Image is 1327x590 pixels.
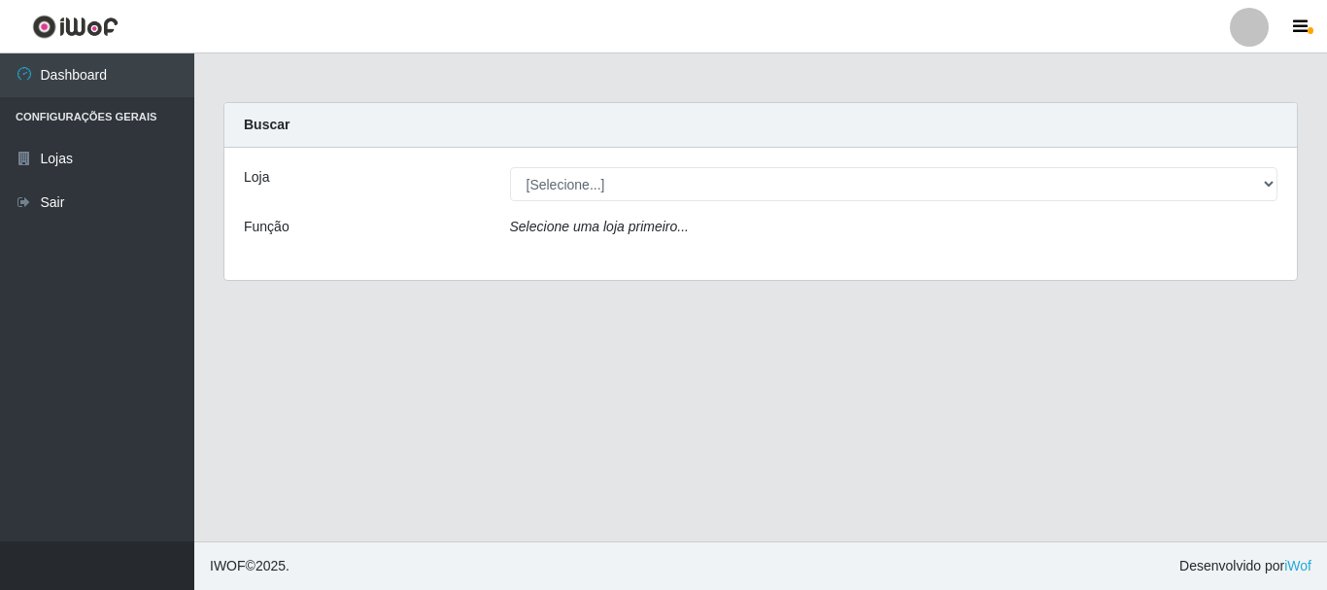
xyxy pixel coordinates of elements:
span: Desenvolvido por [1179,556,1311,576]
span: IWOF [210,558,246,573]
label: Função [244,217,289,237]
strong: Buscar [244,117,289,132]
span: © 2025 . [210,556,289,576]
a: iWof [1284,558,1311,573]
img: CoreUI Logo [32,15,119,39]
label: Loja [244,167,269,188]
i: Selecione uma loja primeiro... [510,219,689,234]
